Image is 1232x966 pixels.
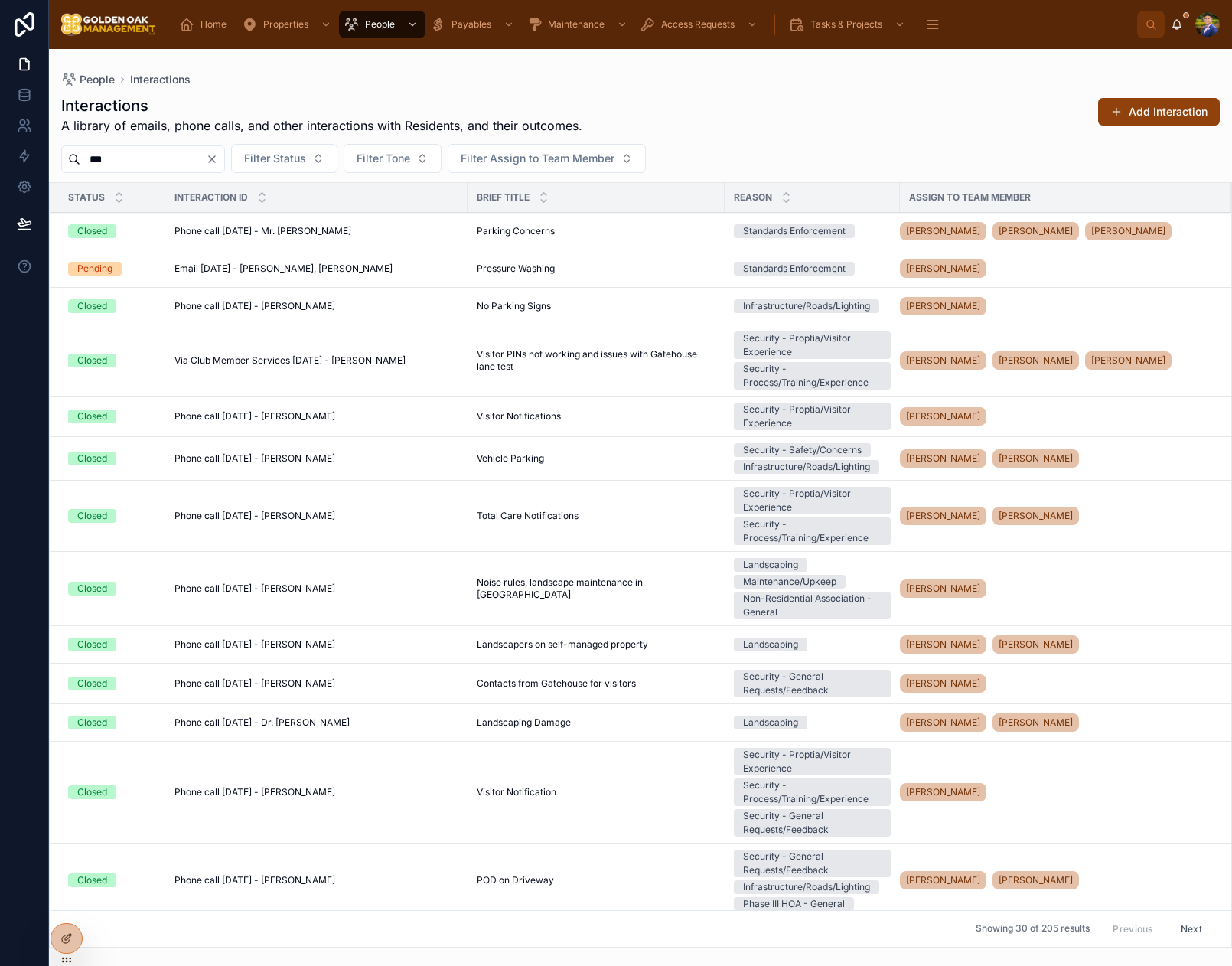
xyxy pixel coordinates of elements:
a: Phone call [DATE] - [PERSON_NAME] [174,583,458,595]
div: Closed [77,224,107,238]
a: [PERSON_NAME] [900,256,1213,281]
div: Landscaping [743,558,798,572]
span: Email [DATE] - [PERSON_NAME], [PERSON_NAME] [174,263,393,275]
a: Contacts from Gatehouse for visitors [477,677,715,690]
span: Pressure Washing [477,263,555,275]
a: [PERSON_NAME][PERSON_NAME] [900,504,1213,528]
span: Via Club Member Services [DATE] - [PERSON_NAME] [174,354,406,367]
span: [PERSON_NAME] [999,510,1073,522]
div: Pending [77,262,112,276]
span: Phone call [DATE] - Dr. [PERSON_NAME] [174,716,350,729]
a: [PERSON_NAME] [900,259,986,278]
a: Closed [68,785,156,799]
a: [PERSON_NAME] [900,780,1213,804]
span: Visitor PINs not working and issues with Gatehouse lane test [477,348,715,373]
a: Interactions [130,72,191,87]
a: Security - Proptia/Visitor ExperienceSecurity - Process/Training/Experience [734,487,891,545]
a: [PERSON_NAME] [992,871,1079,889]
a: [PERSON_NAME] [992,351,1079,370]
div: Closed [77,785,107,799]
a: [PERSON_NAME] [900,407,986,426]
span: Home [200,18,227,31]
span: [PERSON_NAME] [906,638,980,651]
div: Security - Proptia/Visitor Experience [743,403,882,430]
a: Phone call [DATE] - Dr. [PERSON_NAME] [174,716,458,729]
a: [PERSON_NAME] [900,713,986,732]
span: [PERSON_NAME] [906,300,980,312]
span: [PERSON_NAME] [906,874,980,886]
div: Closed [77,509,107,523]
a: [PERSON_NAME] [900,576,1213,601]
span: Properties [263,18,308,31]
a: Closed [68,354,156,367]
a: Phone call [DATE] - [PERSON_NAME] [174,410,458,423]
a: Phone call [DATE] - [PERSON_NAME] [174,510,458,522]
div: Security - Safety/Concerns [743,443,862,457]
div: Closed [77,452,107,465]
a: Landscapers on self-managed property [477,638,715,651]
span: Reason [734,191,772,204]
span: [PERSON_NAME] [906,410,980,423]
a: [PERSON_NAME] [900,635,986,654]
span: People [365,18,395,31]
div: Closed [77,582,107,596]
a: Closed [68,716,156,729]
a: [PERSON_NAME] [900,222,986,240]
a: Add Interaction [1098,98,1220,126]
a: Closed [68,452,156,465]
a: [PERSON_NAME] [900,674,986,693]
a: [PERSON_NAME] [900,404,1213,429]
a: Vehicle Parking [477,452,715,465]
span: Phone call [DATE] - [PERSON_NAME] [174,410,335,423]
a: Pressure Washing [477,263,715,275]
span: Access Requests [661,18,735,31]
a: [PERSON_NAME] [992,449,1079,468]
span: No Parking Signs [477,300,551,312]
span: Noise rules, landscape maintenance in [GEOGRAPHIC_DATA] [477,576,715,601]
a: Infrastructure/Roads/Lighting [734,299,891,313]
a: Landscaping Damage [477,716,715,729]
button: Select Button [344,144,442,173]
a: Visitor Notifications [477,410,715,423]
a: Security - Proptia/Visitor ExperienceSecurity - Process/Training/ExperienceSecurity - General Req... [734,748,891,837]
a: Via Club Member Services [DATE] - [PERSON_NAME] [174,354,458,367]
a: Closed [68,224,156,238]
span: Landscaping Damage [477,716,571,729]
span: Landscapers on self-managed property [477,638,648,651]
span: Phone call [DATE] - [PERSON_NAME] [174,874,335,886]
a: Total Care Notifications [477,510,715,522]
span: Tasks & Projects [810,18,882,31]
span: Parking Concerns [477,225,555,237]
span: [PERSON_NAME] [906,786,980,798]
a: Properties [237,11,339,38]
a: Closed [68,873,156,887]
span: [PERSON_NAME] [999,225,1073,237]
button: Clear [206,153,224,165]
div: Security - Proptia/Visitor Experience [743,748,882,775]
span: Showing 30 of 205 results [976,923,1090,935]
a: No Parking Signs [477,300,715,312]
a: Access Requests [635,11,765,38]
span: POD on Driveway [477,874,554,886]
div: Security - General Requests/Feedback [743,670,882,697]
span: Total Care Notifications [477,510,579,522]
a: Standards Enforcement [734,262,891,276]
span: Contacts from Gatehouse for visitors [477,677,636,690]
a: Phone call [DATE] - [PERSON_NAME] [174,638,458,651]
a: [PERSON_NAME] [900,351,986,370]
span: Interaction ID [174,191,248,204]
span: Brief Title [477,191,530,204]
span: [PERSON_NAME] [906,716,980,729]
a: [PERSON_NAME][PERSON_NAME][PERSON_NAME] [900,348,1213,373]
a: Security - Proptia/Visitor ExperienceSecurity - Process/Training/Experience [734,331,891,390]
a: Tasks & Projects [784,11,913,38]
div: Closed [77,410,107,423]
a: Landscaping [734,638,891,651]
span: [PERSON_NAME] [906,354,980,367]
span: Filter Status [244,151,306,166]
button: Select Button [448,144,646,173]
button: Next [1170,917,1213,941]
span: People [80,72,115,87]
a: Standards Enforcement [734,224,891,238]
